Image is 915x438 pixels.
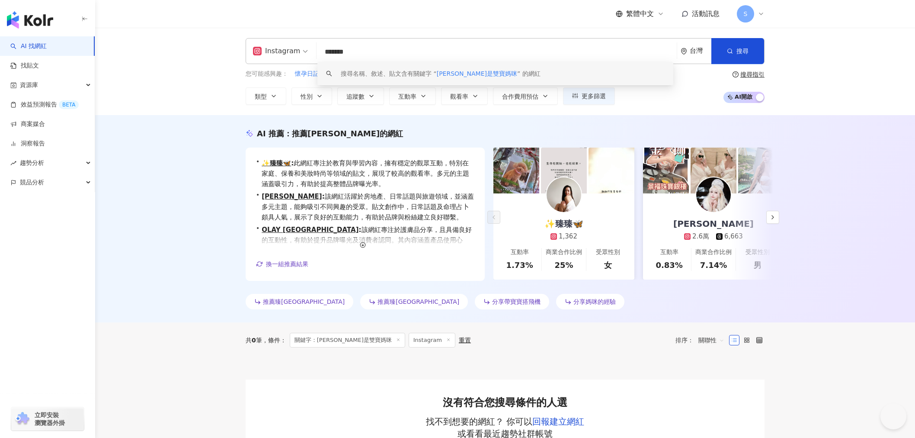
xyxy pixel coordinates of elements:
[740,71,765,78] div: 搜尋指引
[11,407,84,431] a: chrome extension立即安裝 瀏覽器外掛
[337,87,384,105] button: 追蹤數
[675,333,729,347] div: 排序：
[346,93,365,100] span: 追蹤數
[35,411,65,427] span: 立即安裝 瀏覽器外掛
[681,48,687,55] span: environment
[256,158,474,189] div: •
[262,159,291,167] a: ✨臻臻🦋
[262,226,358,234] a: OLAY [GEOGRAPHIC_DATA]
[604,260,612,271] div: 女
[711,38,764,64] button: 搜尋
[291,159,294,167] span: :
[546,248,582,257] div: 商業合作比例
[696,177,731,212] img: KOL Avatar
[20,173,44,192] span: 競品分析
[10,61,39,70] a: 找貼文
[582,93,606,100] span: 更多篩選
[692,232,709,241] div: 2.6萬
[493,148,539,193] img: post-image
[262,158,474,189] span: 此網紅專注於教育與學習內容，擁有穩定的觀眾互動，特別在家庭、保養和美妝時尚等領域的貼文，展現了較高的觀看率。多元的主題涵蓋吸引力，有助於提高整體品牌曝光率。
[257,128,403,139] div: AI 推薦 ：
[263,298,345,305] span: 推薦臻[GEOGRAPHIC_DATA]
[698,333,724,347] span: 關聯性
[10,160,16,166] span: rise
[20,153,44,173] span: 趨勢分析
[656,260,682,271] div: 0.83%
[754,260,761,271] div: 男
[745,248,770,257] div: 受眾性別
[665,218,762,230] div: [PERSON_NAME]
[291,87,332,105] button: 性別
[20,75,38,95] span: 資源庫
[536,218,592,230] div: ✨臻臻🦋
[246,337,262,344] div: 共 筆
[256,191,474,222] div: •
[450,93,468,100] span: 觀看率
[378,298,459,305] span: 推薦臻[GEOGRAPHIC_DATA]
[692,10,720,18] span: 活動訊息
[724,232,743,241] div: 6,663
[409,333,455,348] span: Instagram
[10,100,79,109] a: 效益預測報告BETA
[493,87,558,105] button: 合作費用預估
[626,9,654,19] span: 繁體中文
[10,42,47,51] a: searchAI 找網紅
[596,248,620,257] div: 受眾性別
[253,44,300,58] div: Instagram
[262,337,286,344] span: 條件 ：
[398,93,416,100] span: 互動率
[532,416,584,427] a: 回報建立網紅
[691,148,736,193] img: post-image
[262,193,322,200] a: [PERSON_NAME]
[10,120,45,129] a: 商案媒合
[733,71,739,77] span: question-circle
[563,87,615,105] button: 更多篩選
[14,412,31,426] img: chrome extension
[547,177,581,212] img: KOL Avatar
[295,70,319,78] span: 懷孕日記
[256,258,309,271] button: 換一組推薦結果
[255,93,267,100] span: 類型
[738,148,784,193] img: post-image
[643,193,784,280] a: [PERSON_NAME]2.6萬6,663互動率0.83%商業合作比例7.14%受眾性別男
[459,337,471,344] div: 重置
[660,248,678,257] div: 互動率
[262,225,474,256] span: 該網紅專注於護膚品分享，且具備良好的互動性，有助於提升品牌曝光及消費者認同。其內容涵蓋產品使用心得，能有效吸引並引導潛在客戶，增強品牌形象。
[294,69,320,79] button: 懷孕日記
[256,225,474,256] div: •
[573,298,616,305] span: 分享媽咪的經驗
[252,337,256,344] span: 0
[736,48,749,55] span: 搜尋
[290,333,405,348] span: 關鍵字：[PERSON_NAME]是雙寶媽咪
[441,87,488,105] button: 觀看率
[389,87,436,105] button: 互動率
[424,397,586,409] h2: 沒有符合您搜尋條件的人選
[744,9,748,19] span: S
[437,70,517,77] span: [PERSON_NAME]是雙寶媽咪
[10,139,45,148] a: 洞察報告
[554,260,573,271] div: 25%
[880,403,906,429] iframe: Help Scout Beacon - Open
[643,148,689,193] img: post-image
[502,93,538,100] span: 合作費用預估
[301,93,313,100] span: 性別
[7,11,53,29] img: logo
[700,260,727,271] div: 7.14%
[511,248,529,257] div: 互動率
[506,260,533,271] div: 1.73%
[559,232,577,241] div: 1,362
[266,261,308,267] span: 換一組推薦結果
[322,193,325,200] span: :
[246,87,286,105] button: 類型
[359,226,362,234] span: :
[493,193,634,280] a: ✨臻臻🦋1,362互動率1.73%商業合作比例25%受眾性別女
[246,70,288,78] span: 您可能感興趣：
[326,71,332,77] span: search
[589,148,634,193] img: post-image
[541,148,587,193] img: post-image
[492,298,541,305] span: 分享帶寶寶搭飛機
[292,129,403,138] span: 推薦[PERSON_NAME]的網紅
[262,191,474,222] span: 該網紅活躍於房地產、日常話題與旅遊領域，並涵蓋多元主題，能夠吸引不同興趣的受眾。貼文創作中，日常話題及命理占卜頗具人氣，展示了良好的互動能力，有助於品牌與粉絲建立良好聯繫。
[690,47,711,55] div: 台灣
[341,69,541,78] div: 搜尋名稱、敘述、貼文含有關鍵字 “ ” 的網紅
